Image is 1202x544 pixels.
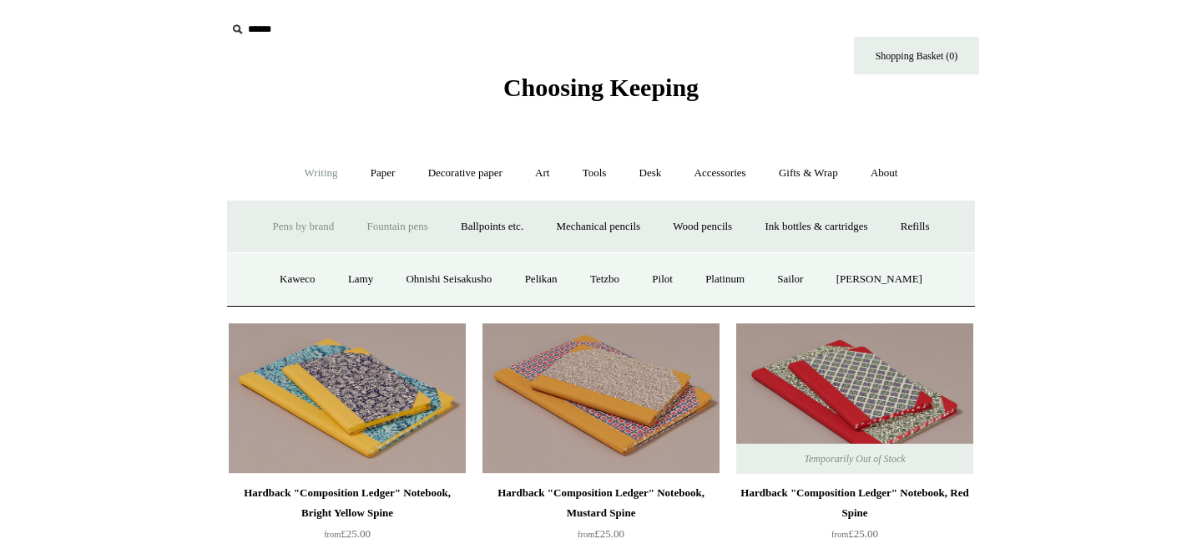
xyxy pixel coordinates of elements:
[324,530,341,539] span: from
[446,205,538,249] a: Ballpoints etc.
[854,37,979,74] a: Shopping Basket (0)
[413,151,518,196] a: Decorative paper
[482,323,720,474] img: Hardback "Composition Ledger" Notebook, Mustard Spine
[787,444,922,474] span: Temporarily Out of Stock
[575,257,634,302] a: Tetzbo
[578,530,594,539] span: from
[503,74,699,101] span: Choosing Keeping
[736,323,973,474] a: Hardback "Composition Ledger" Notebook, Red Spine Hardback "Composition Ledger" Notebook, Red Spi...
[831,530,848,539] span: from
[821,257,937,302] a: [PERSON_NAME]
[324,527,371,540] span: £25.00
[487,483,715,523] div: Hardback "Composition Ledger" Notebook, Mustard Spine
[265,257,331,302] a: Kaweco
[333,257,388,302] a: Lamy
[690,257,760,302] a: Platinum
[568,151,622,196] a: Tools
[658,205,747,249] a: Wood pencils
[679,151,761,196] a: Accessories
[886,205,945,249] a: Refills
[637,257,688,302] a: Pilot
[391,257,507,302] a: Ohnishi Seisakusho
[764,151,853,196] a: Gifts & Wrap
[510,257,573,302] a: Pelikan
[736,323,973,474] img: Hardback "Composition Ledger" Notebook, Red Spine
[229,323,466,474] a: Hardback "Composition Ledger" Notebook, Bright Yellow Spine Hardback "Composition Ledger" Noteboo...
[351,205,442,249] a: Fountain pens
[503,87,699,99] a: Choosing Keeping
[750,205,882,249] a: Ink bottles & cartridges
[578,527,624,540] span: £25.00
[740,483,969,523] div: Hardback "Composition Ledger" Notebook, Red Spine
[482,323,720,474] a: Hardback "Composition Ledger" Notebook, Mustard Spine Hardback "Composition Ledger" Notebook, Mus...
[290,151,353,196] a: Writing
[624,151,677,196] a: Desk
[762,257,818,302] a: Sailor
[856,151,913,196] a: About
[356,151,411,196] a: Paper
[541,205,655,249] a: Mechanical pencils
[233,483,462,523] div: Hardback "Composition Ledger" Notebook, Bright Yellow Spine
[258,205,350,249] a: Pens by brand
[831,527,878,540] span: £25.00
[520,151,564,196] a: Art
[229,323,466,474] img: Hardback "Composition Ledger" Notebook, Bright Yellow Spine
